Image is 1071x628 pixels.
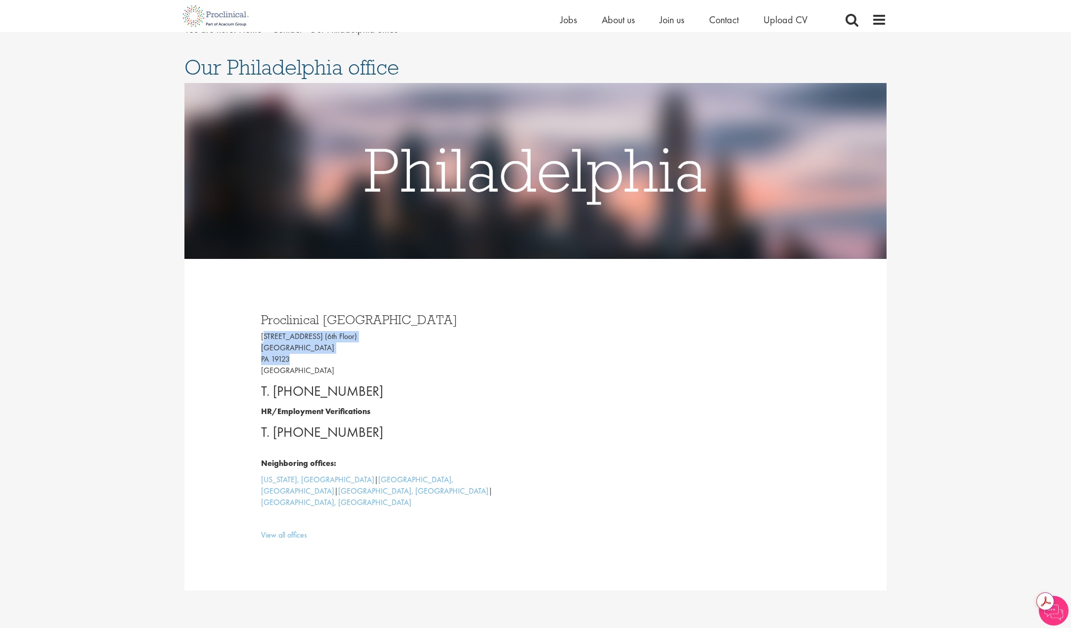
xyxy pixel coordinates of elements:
[261,474,453,496] a: [GEOGRAPHIC_DATA], [GEOGRAPHIC_DATA]
[709,13,739,26] a: Contact
[261,530,307,540] a: View all offices
[261,474,528,508] p: | | |
[261,381,528,401] p: T. [PHONE_NUMBER]
[184,54,399,81] span: Our Philadelphia office
[560,13,577,26] a: Jobs
[261,497,411,507] a: [GEOGRAPHIC_DATA], [GEOGRAPHIC_DATA]
[338,486,489,496] a: [GEOGRAPHIC_DATA], [GEOGRAPHIC_DATA]
[261,406,370,417] b: HR/Employment Verifications
[660,13,684,26] a: Join us
[261,474,374,485] a: [US_STATE], [GEOGRAPHIC_DATA]
[602,13,635,26] a: About us
[261,331,528,376] p: [STREET_ADDRESS] (6th Floor) [GEOGRAPHIC_DATA] PA 19123 [GEOGRAPHIC_DATA]
[763,13,807,26] a: Upload CV
[261,422,528,442] p: T. [PHONE_NUMBER]
[261,458,336,468] b: Neighboring offices:
[261,313,528,326] h3: Proclinical [GEOGRAPHIC_DATA]
[1039,596,1069,626] img: Chatbot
